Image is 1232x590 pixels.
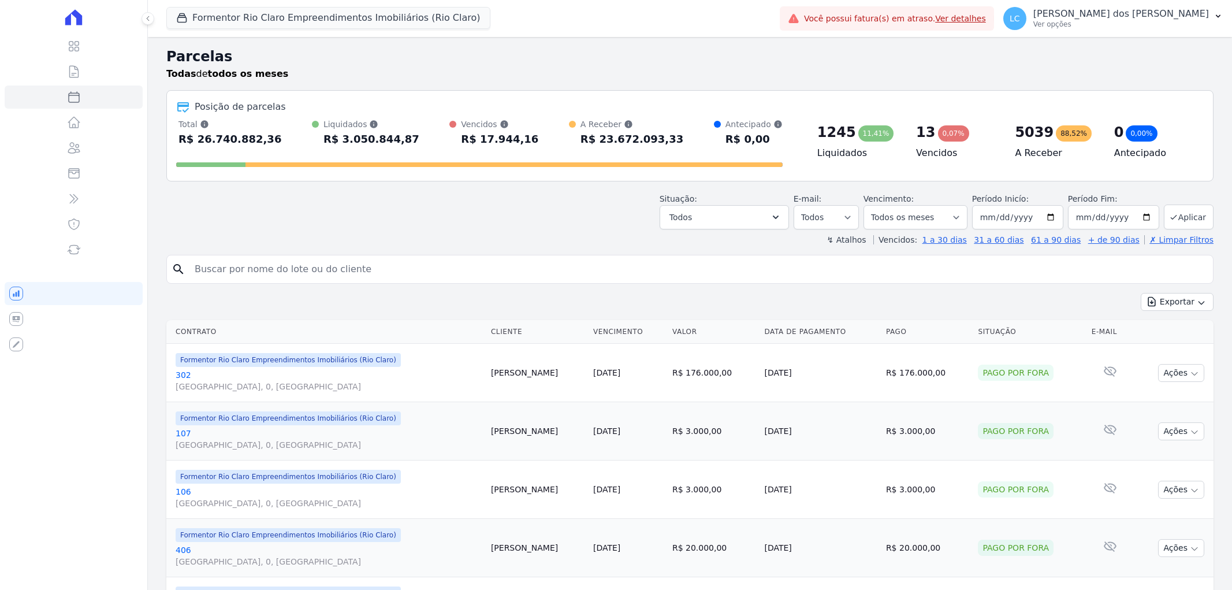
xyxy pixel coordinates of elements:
button: Todos [660,205,789,229]
a: [DATE] [593,485,620,494]
div: R$ 23.672.093,33 [580,130,683,149]
div: 0 [1114,123,1124,142]
span: Todos [669,210,692,224]
div: Pago por fora [978,365,1054,381]
td: [PERSON_NAME] [486,402,589,461]
button: Aplicar [1164,205,1214,229]
th: Situação [973,320,1086,344]
div: Pago por fora [978,423,1054,439]
label: Situação: [660,194,697,203]
td: R$ 3.000,00 [668,461,760,519]
label: Período Inicío: [972,194,1029,203]
div: Pago por fora [978,540,1054,556]
td: R$ 20.000,00 [881,519,974,577]
i: search [172,262,185,276]
div: A Receber [580,118,683,130]
div: Pago por fora [978,481,1054,498]
th: Cliente [486,320,589,344]
div: 88,52% [1056,125,1092,142]
p: [PERSON_NAME] dos [PERSON_NAME] [1033,8,1209,20]
div: Total [178,118,281,130]
div: R$ 0,00 [725,130,783,149]
td: [PERSON_NAME] [486,519,589,577]
span: [GEOGRAPHIC_DATA], 0, [GEOGRAPHIC_DATA] [176,439,482,451]
div: Posição de parcelas [195,100,286,114]
td: R$ 3.000,00 [881,402,974,461]
span: Formentor Rio Claro Empreendimentos Imobiliários (Rio Claro) [176,528,401,542]
label: ↯ Atalhos [827,235,866,244]
a: [DATE] [593,426,620,436]
input: Buscar por nome do lote ou do cliente [188,258,1208,281]
button: LC [PERSON_NAME] dos [PERSON_NAME] Ver opções [994,2,1232,35]
div: Liquidados [323,118,419,130]
th: Data de Pagamento [760,320,881,344]
div: Antecipado [725,118,783,130]
td: [DATE] [760,402,881,461]
span: [GEOGRAPHIC_DATA], 0, [GEOGRAPHIC_DATA] [176,556,482,567]
h4: Vencidos [916,146,996,160]
th: Pago [881,320,974,344]
h4: Antecipado [1114,146,1194,160]
span: [GEOGRAPHIC_DATA], 0, [GEOGRAPHIC_DATA] [176,381,482,392]
td: [DATE] [760,344,881,402]
div: 0,07% [938,125,969,142]
a: 302[GEOGRAPHIC_DATA], 0, [GEOGRAPHIC_DATA] [176,369,482,392]
label: Período Fim: [1068,193,1159,205]
label: Vencimento: [863,194,914,203]
div: 13 [916,123,935,142]
span: Você possui fatura(s) em atraso. [804,13,986,25]
td: [DATE] [760,519,881,577]
h4: A Receber [1015,146,1095,160]
th: Vencimento [589,320,668,344]
strong: todos os meses [208,68,289,79]
th: E-mail [1087,320,1134,344]
h4: Liquidados [817,146,898,160]
td: [DATE] [760,461,881,519]
a: 61 a 90 dias [1031,235,1081,244]
a: 107[GEOGRAPHIC_DATA], 0, [GEOGRAPHIC_DATA] [176,428,482,451]
label: Vencidos: [873,235,917,244]
a: [DATE] [593,543,620,552]
span: Formentor Rio Claro Empreendimentos Imobiliários (Rio Claro) [176,353,401,367]
td: R$ 176.000,00 [881,344,974,402]
button: Ações [1158,422,1204,440]
td: R$ 3.000,00 [881,461,974,519]
label: E-mail: [794,194,822,203]
button: Ações [1158,481,1204,499]
a: Ver detalhes [935,14,986,23]
span: Formentor Rio Claro Empreendimentos Imobiliários (Rio Claro) [176,470,401,484]
a: 106[GEOGRAPHIC_DATA], 0, [GEOGRAPHIC_DATA] [176,486,482,509]
th: Contrato [166,320,486,344]
button: Exportar [1141,293,1214,311]
div: 11,41% [858,125,894,142]
a: 406[GEOGRAPHIC_DATA], 0, [GEOGRAPHIC_DATA] [176,544,482,567]
div: 0,00% [1126,125,1157,142]
a: + de 90 dias [1088,235,1140,244]
strong: Todas [166,68,196,79]
div: R$ 3.050.844,87 [323,130,419,149]
a: [DATE] [593,368,620,377]
span: Formentor Rio Claro Empreendimentos Imobiliários (Rio Claro) [176,411,401,425]
div: 5039 [1015,123,1054,142]
button: Formentor Rio Claro Empreendimentos Imobiliários (Rio Claro) [166,7,490,29]
span: LC [1010,14,1020,23]
td: R$ 3.000,00 [668,402,760,461]
td: [PERSON_NAME] [486,344,589,402]
td: R$ 20.000,00 [668,519,760,577]
div: 1245 [817,123,856,142]
a: ✗ Limpar Filtros [1144,235,1214,244]
div: R$ 26.740.882,36 [178,130,281,149]
p: Ver opções [1033,20,1209,29]
a: 31 a 60 dias [974,235,1023,244]
p: de [166,67,288,81]
span: [GEOGRAPHIC_DATA], 0, [GEOGRAPHIC_DATA] [176,498,482,509]
td: [PERSON_NAME] [486,461,589,519]
a: 1 a 30 dias [922,235,967,244]
button: Ações [1158,539,1204,557]
button: Ações [1158,364,1204,382]
h2: Parcelas [166,46,1214,67]
div: Vencidos [461,118,538,130]
div: R$ 17.944,16 [461,130,538,149]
